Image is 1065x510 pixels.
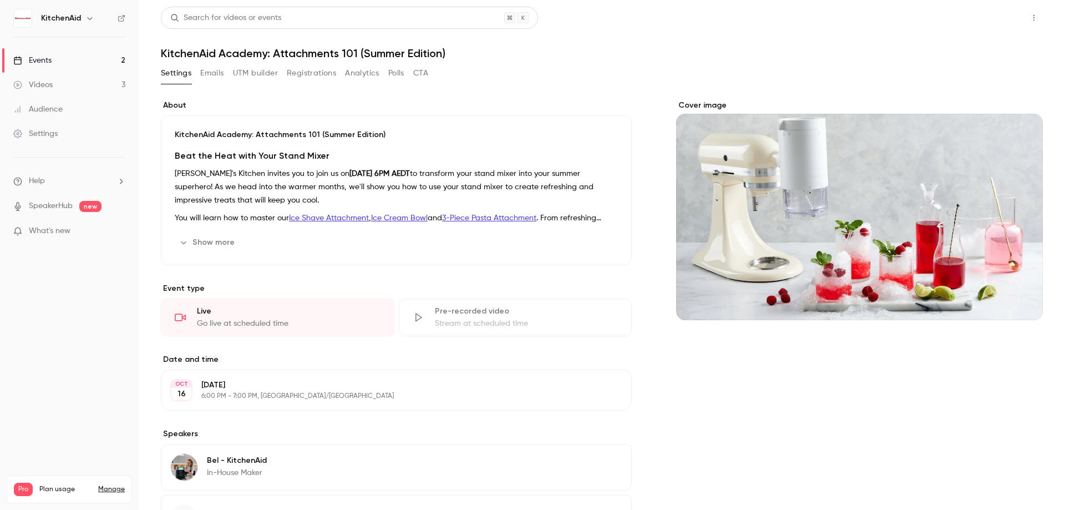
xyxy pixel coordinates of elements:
[13,128,58,139] div: Settings
[676,100,1043,320] section: Cover image
[161,444,632,491] div: Bel - KitchenAidBel - KitchenAidIn-House Maker
[197,318,381,329] div: Go live at scheduled time
[79,201,102,212] span: new
[161,428,632,440] label: Speakers
[29,200,73,212] a: SpeakerHub
[29,175,45,187] span: Help
[676,100,1043,111] label: Cover image
[442,214,536,222] a: 3-Piece Pasta Attachment
[98,485,125,494] a: Manage
[13,104,63,115] div: Audience
[175,167,618,207] p: [PERSON_NAME]'s Kitchen invites you to join us on to transform your stand mixer into your summer ...
[39,485,92,494] span: Plan usage
[200,64,224,82] button: Emails
[175,211,618,225] p: You will learn how to master our , and . From refreshing desserts to a light, homemade pasta dish...
[13,79,53,90] div: Videos
[161,100,632,111] label: About
[972,7,1016,29] button: Share
[161,64,191,82] button: Settings
[287,64,336,82] button: Registrations
[175,150,329,161] strong: Beat the Heat with Your Stand Mixer
[177,388,186,400] p: 16
[197,306,381,317] div: Live
[413,64,428,82] button: CTA
[14,9,32,27] img: KitchenAid
[13,55,52,66] div: Events
[13,175,125,187] li: help-dropdown-opener
[399,299,632,336] div: Pre-recorded videoStream at scheduled time
[161,299,394,336] div: LiveGo live at scheduled time
[175,129,618,140] p: KitchenAid Academy: Attachments 101 (Summer Edition)
[201,380,573,391] p: [DATE]
[345,64,379,82] button: Analytics
[388,64,404,82] button: Polls
[175,234,241,251] button: Show more
[14,483,33,496] span: Pro
[371,214,428,222] a: Ice Cream Bowl
[435,318,618,329] div: Stream at scheduled time
[233,64,278,82] button: UTM builder
[171,380,191,388] div: OCT
[171,454,197,481] img: Bel - KitchenAid
[29,225,70,237] span: What's new
[161,47,1043,60] h1: KitchenAid Academy: Attachments 101 (Summer Edition)
[170,12,281,24] div: Search for videos or events
[112,226,125,236] iframe: Noticeable Trigger
[161,283,632,294] p: Event type
[41,13,81,24] h6: KitchenAid
[207,455,267,466] p: Bel - KitchenAid
[435,306,618,317] div: Pre-recorded video
[161,354,632,365] label: Date and time
[289,214,369,222] a: Ice Shave Attachment
[201,392,573,401] p: 6:00 PM - 7:00 PM, [GEOGRAPHIC_DATA]/[GEOGRAPHIC_DATA]
[349,170,410,178] strong: [DATE] 6PM AEDT
[207,467,267,478] p: In-House Maker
